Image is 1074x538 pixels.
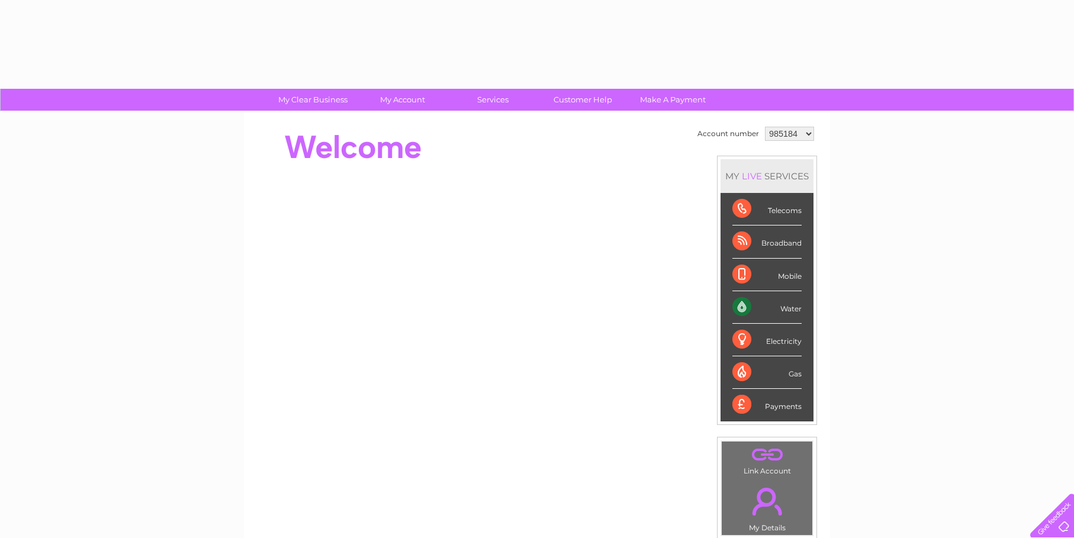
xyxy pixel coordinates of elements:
[721,478,813,536] td: My Details
[732,324,802,356] div: Electricity
[624,89,722,111] a: Make A Payment
[725,481,809,522] a: .
[732,356,802,389] div: Gas
[534,89,632,111] a: Customer Help
[732,389,802,421] div: Payments
[264,89,362,111] a: My Clear Business
[721,159,813,193] div: MY SERVICES
[732,291,802,324] div: Water
[732,259,802,291] div: Mobile
[354,89,452,111] a: My Account
[444,89,542,111] a: Services
[694,124,762,144] td: Account number
[721,441,813,478] td: Link Account
[732,225,802,258] div: Broadband
[732,193,802,225] div: Telecoms
[725,444,809,465] a: .
[739,170,764,182] div: LIVE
